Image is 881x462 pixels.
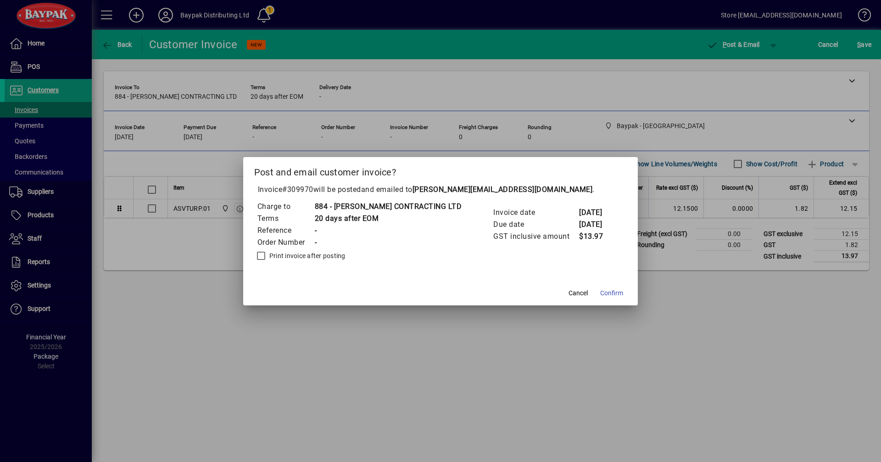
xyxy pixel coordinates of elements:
[257,237,314,248] td: Order Number
[579,219,615,231] td: [DATE]
[268,251,346,260] label: Print invoice after posting
[493,207,579,219] td: Invoice date
[257,225,314,237] td: Reference
[597,285,627,302] button: Confirm
[493,231,579,242] td: GST inclusive amount
[314,237,462,248] td: -
[254,184,627,195] p: Invoice will be posted .
[243,157,638,184] h2: Post and email customer invoice?
[600,288,623,298] span: Confirm
[493,219,579,231] td: Due date
[569,288,588,298] span: Cancel
[282,185,313,194] span: #309970
[257,213,314,225] td: Terms
[314,225,462,237] td: -
[314,201,462,213] td: 884 - [PERSON_NAME] CONTRACTING LTD
[361,185,593,194] span: and emailed to
[413,185,593,194] b: [PERSON_NAME][EMAIL_ADDRESS][DOMAIN_NAME]
[563,285,593,302] button: Cancel
[579,207,615,219] td: [DATE]
[579,231,615,242] td: $13.97
[314,213,462,225] td: 20 days after EOM
[257,201,314,213] td: Charge to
